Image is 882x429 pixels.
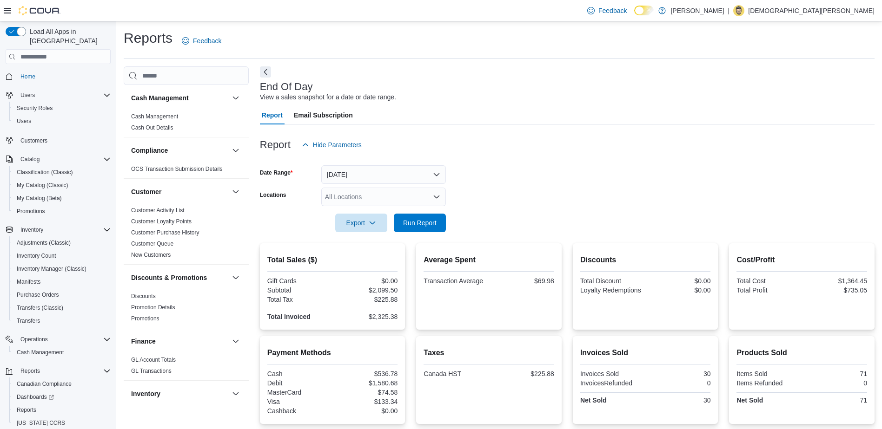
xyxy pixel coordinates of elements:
[334,398,398,405] div: $133.34
[2,153,114,166] button: Catalog
[584,1,630,20] a: Feedback
[334,379,398,387] div: $1,580.68
[13,193,111,204] span: My Catalog (Beta)
[13,391,58,403] a: Dashboards
[433,193,440,201] button: Open list of options
[17,117,31,125] span: Users
[13,103,56,114] a: Security Roles
[267,398,331,405] div: Visa
[736,254,867,266] h2: Cost/Profit
[260,66,271,78] button: Next
[13,193,66,204] a: My Catalog (Beta)
[124,205,249,264] div: Customer
[20,336,48,343] span: Operations
[124,111,249,137] div: Cash Management
[17,169,73,176] span: Classification (Classic)
[580,396,607,404] strong: Net Sold
[17,252,56,260] span: Inventory Count
[298,136,365,154] button: Hide Parameters
[13,116,111,127] span: Users
[230,336,241,347] button: Finance
[9,102,114,115] button: Security Roles
[230,186,241,197] button: Customer
[131,389,228,398] button: Inventory
[2,364,114,377] button: Reports
[230,272,241,283] button: Discounts & Promotions
[124,291,249,328] div: Discounts & Promotions
[193,36,221,45] span: Feedback
[335,214,387,232] button: Export
[131,93,228,103] button: Cash Management
[131,315,159,322] a: Promotions
[131,187,161,196] h3: Customer
[334,389,398,396] div: $74.58
[9,115,114,128] button: Users
[20,137,47,144] span: Customers
[230,145,241,156] button: Compliance
[580,370,643,377] div: Invoices Sold
[17,304,63,312] span: Transfers (Classic)
[260,92,396,102] div: View a sales snapshot for a date or date range.
[20,73,35,80] span: Home
[9,346,114,359] button: Cash Management
[13,103,111,114] span: Security Roles
[131,368,172,374] a: GL Transactions
[131,93,189,103] h3: Cash Management
[13,417,69,429] a: [US_STATE] CCRS
[267,389,331,396] div: MasterCard
[17,71,111,82] span: Home
[341,214,382,232] span: Export
[804,277,867,285] div: $1,364.45
[647,286,710,294] div: $0.00
[424,254,554,266] h2: Average Spent
[267,313,311,320] strong: Total Invoiced
[17,239,71,247] span: Adjustments (Classic)
[598,6,627,15] span: Feedback
[13,315,111,326] span: Transfers
[17,334,52,345] button: Operations
[647,277,710,285] div: $0.00
[9,314,114,327] button: Transfers
[2,133,114,147] button: Customers
[2,223,114,236] button: Inventory
[13,302,111,313] span: Transfers (Classic)
[647,370,710,377] div: 30
[313,140,362,149] span: Hide Parameters
[804,379,867,387] div: 0
[9,377,114,390] button: Canadian Compliance
[13,206,111,217] span: Promotions
[131,389,160,398] h3: Inventory
[131,273,207,282] h3: Discounts & Promotions
[2,89,114,102] button: Users
[13,206,49,217] a: Promotions
[230,92,241,104] button: Cash Management
[131,146,228,155] button: Compliance
[13,378,111,390] span: Canadian Compliance
[131,252,171,258] a: New Customers
[580,277,643,285] div: Total Discount
[17,90,111,101] span: Users
[131,315,159,322] span: Promotions
[13,391,111,403] span: Dashboards
[491,277,554,285] div: $69.98
[424,277,487,285] div: Transaction Average
[13,289,63,300] a: Purchase Orders
[736,379,800,387] div: Items Refunded
[267,347,398,358] h2: Payment Methods
[131,146,168,155] h3: Compliance
[580,347,711,358] h2: Invoices Sold
[17,365,44,377] button: Reports
[736,277,800,285] div: Total Cost
[736,286,800,294] div: Total Profit
[131,124,173,131] span: Cash Out Details
[131,337,156,346] h3: Finance
[334,296,398,303] div: $225.88
[580,379,643,387] div: InvoicesRefunded
[736,347,867,358] h2: Products Sold
[178,32,225,50] a: Feedback
[131,251,171,259] span: New Customers
[17,334,111,345] span: Operations
[131,113,178,120] a: Cash Management
[26,27,111,45] span: Load All Apps in [GEOGRAPHIC_DATA]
